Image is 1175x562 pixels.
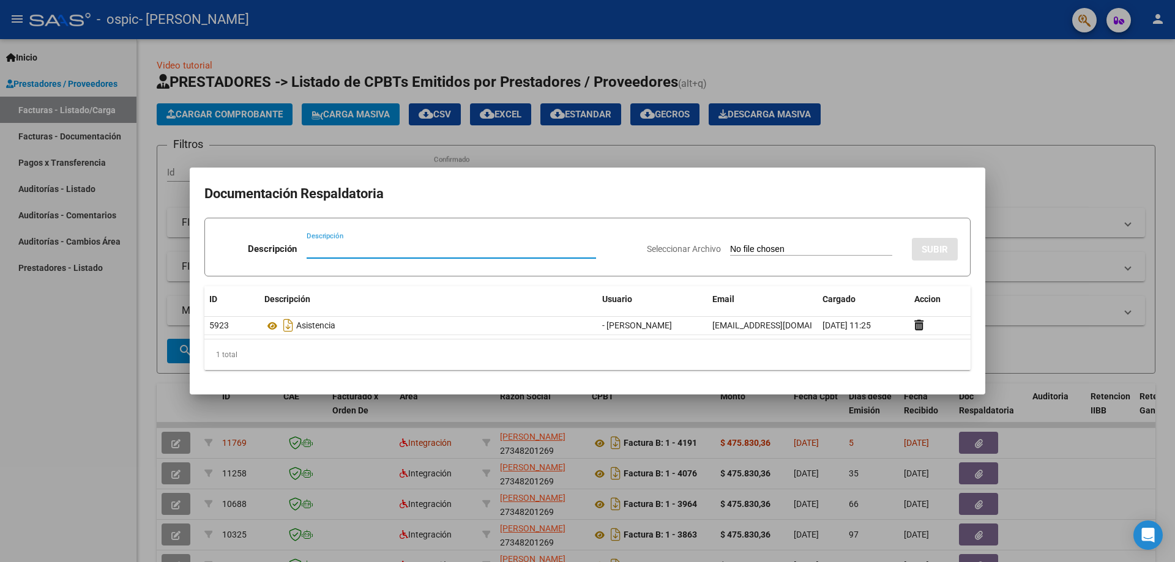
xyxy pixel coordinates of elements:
[264,316,592,335] div: Asistencia
[204,286,259,312] datatable-header-cell: ID
[209,294,217,304] span: ID
[204,339,971,370] div: 1 total
[912,238,958,261] button: SUBIR
[602,294,632,304] span: Usuario
[822,320,871,330] span: [DATE] 11:25
[1133,520,1163,550] div: Open Intercom Messenger
[259,286,597,312] datatable-header-cell: Descripción
[712,294,734,304] span: Email
[707,286,818,312] datatable-header-cell: Email
[602,320,672,330] span: - [PERSON_NAME]
[922,244,948,255] span: SUBIR
[264,294,310,304] span: Descripción
[248,242,297,256] p: Descripción
[597,286,707,312] datatable-header-cell: Usuario
[209,320,229,330] span: 5923
[280,316,296,335] i: Descargar documento
[822,294,856,304] span: Cargado
[647,244,721,254] span: Seleccionar Archivo
[818,286,909,312] datatable-header-cell: Cargado
[712,320,848,330] span: [EMAIL_ADDRESS][DOMAIN_NAME]
[914,294,941,304] span: Accion
[909,286,971,312] datatable-header-cell: Accion
[204,182,971,205] h2: Documentación Respaldatoria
